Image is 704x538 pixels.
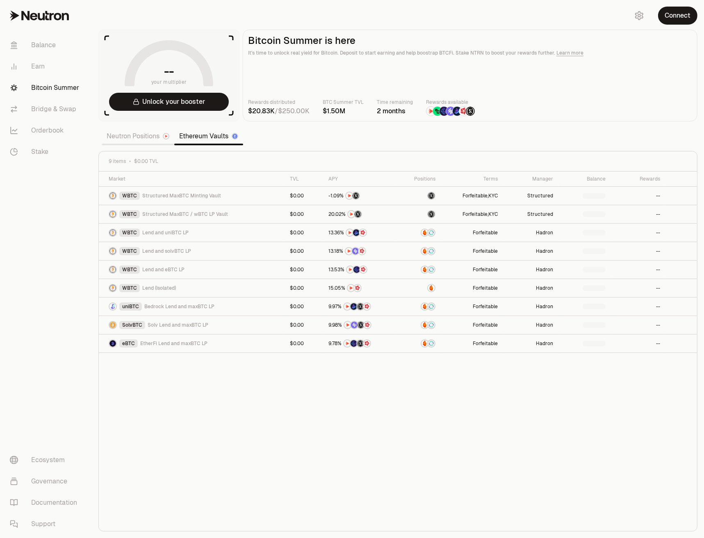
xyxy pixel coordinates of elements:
[473,229,498,236] button: Forfeitable
[463,211,498,217] span: ,
[402,176,435,182] div: Positions
[402,192,435,200] button: maxBTC
[248,35,692,46] h2: Bitcoin Summer is here
[344,303,351,310] img: NTRN
[290,248,304,254] div: $0.00
[354,285,361,291] img: Mars Fragments
[440,107,449,116] img: EtherFi Points
[397,205,440,223] a: maxBTC
[3,120,89,141] a: Orderbook
[328,284,392,292] button: NTRNMars Fragments
[503,187,558,205] a: Structured
[397,316,440,334] a: AmberSupervault
[328,192,392,200] button: NTRNStructured Points
[473,248,498,254] button: Forfeitable
[360,229,366,236] img: Mars Fragments
[232,134,237,139] img: Ethereum Logo
[402,321,435,329] button: AmberSupervault
[421,266,428,273] img: Amber
[328,176,392,182] div: APY
[119,210,140,218] div: WBTC
[355,211,361,217] img: Structured Points
[99,205,285,223] a: WBTC LogoWBTCStructured MaxBTC / wBTC LP Vault
[508,176,554,182] div: Manager
[290,322,304,328] div: $0.00
[489,211,498,217] button: KYC
[440,334,503,353] a: Forfeitable
[346,229,353,236] img: NTRN
[428,340,435,347] img: Supervault
[352,248,359,254] img: Solv Points
[99,279,285,297] a: WBTC LogoWBTCLend (Isolated)
[440,242,503,260] a: Forfeitable
[99,316,285,334] a: SolvBTC LogoSolvBTCSolv Lend and maxBTC LP
[119,229,140,237] div: WBTC
[397,279,440,297] a: Amber
[174,128,243,144] a: Ethereum Vaults
[463,192,488,199] button: Forfeitable
[440,224,503,242] a: Forfeitable
[290,229,304,236] div: $0.00
[324,261,397,279] a: NTRNEtherFi PointsMars Fragments
[463,192,498,199] span: ,
[290,340,304,347] div: $0.00
[324,187,397,205] a: NTRNStructured Points
[473,285,498,291] button: Forfeitable
[556,50,583,56] a: Learn more
[285,334,324,353] a: $0.00
[433,107,442,116] img: Lombard Lux
[421,322,428,328] img: Amber
[428,285,435,291] img: Amber
[164,134,169,139] img: Neutron Logo
[503,205,558,223] a: Structured
[328,321,392,329] button: NTRNSolv PointsStructured PointsMars Fragments
[611,316,665,334] a: --
[428,192,435,199] img: maxBTC
[421,340,428,347] img: Amber
[440,261,503,279] a: Forfeitable
[503,334,558,353] a: Hadron
[397,298,440,316] a: AmberSupervault
[351,340,357,347] img: EtherFi Points
[248,98,310,106] p: Rewards distributed
[285,279,324,297] a: $0.00
[3,449,89,471] a: Ecosystem
[119,339,138,348] div: eBTC
[611,261,665,279] a: --
[290,303,304,310] div: $0.00
[119,247,140,255] div: WBTC
[3,513,89,535] a: Support
[290,285,304,291] div: $0.00
[324,242,397,260] a: NTRNSolv PointsMars Fragments
[99,242,285,260] a: WBTC LogoWBTCLend and solvBTC LP
[248,106,310,116] div: /
[142,285,176,291] span: Lend (Isolated)
[503,316,558,334] a: Hadron
[99,334,285,353] a: eBTC LogoeBTCEtherFi Lend and maxBTC LP
[611,242,665,260] a: --
[428,266,435,273] img: Supervault
[323,98,364,106] p: BTC Summer TVL
[397,224,440,242] a: AmberSupervault
[324,334,397,353] a: NTRNEtherFi PointsStructured PointsMars Fragments
[328,266,392,274] button: NTRNEtherFi PointsMars Fragments
[290,266,304,273] div: $0.00
[3,34,89,56] a: Balance
[142,192,221,199] span: Structured MaxBTC Minting Vault
[428,303,435,310] img: Supervault
[611,187,665,205] a: --
[397,187,440,205] a: maxBTC
[503,224,558,242] a: Hadron
[402,339,435,348] button: AmberSupervault
[99,261,285,279] a: WBTC LogoWBTCLend and eBTC LP
[377,106,413,116] div: 2 months
[348,211,355,217] img: NTRN
[440,316,503,334] a: Forfeitable
[99,187,285,205] a: WBTC LogoWBTCStructured MaxBTC Minting Vault
[290,192,304,199] div: $0.00
[3,77,89,98] a: Bitcoin Summer
[402,302,435,311] button: AmberSupervault
[397,242,440,260] a: AmberSupervault
[351,303,357,310] img: Bedrock Diamonds
[453,107,462,116] img: Bedrock Diamonds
